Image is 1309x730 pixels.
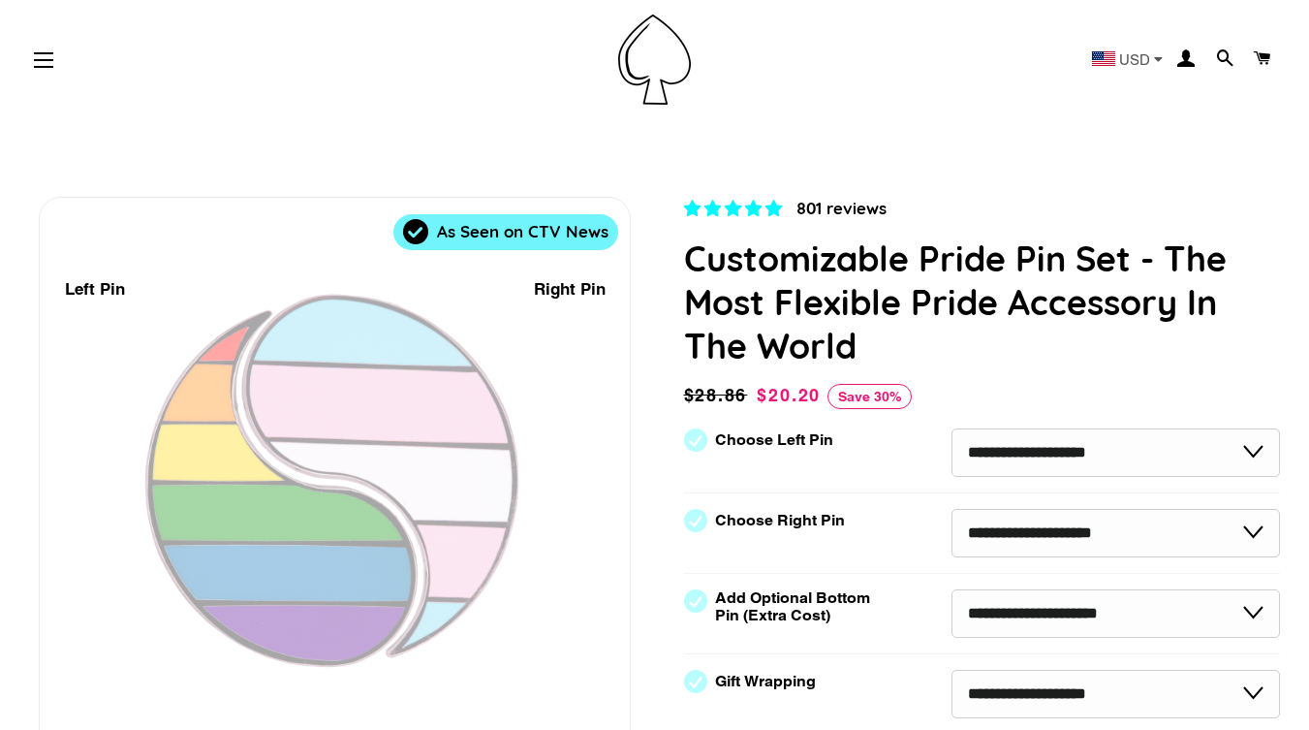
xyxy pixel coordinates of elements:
span: 4.83 stars [684,199,787,218]
label: Choose Right Pin [715,512,845,529]
label: Choose Left Pin [715,431,833,449]
span: Save 30% [827,384,912,409]
img: Pin-Ace [618,15,691,105]
h1: Customizable Pride Pin Set - The Most Flexible Pride Accessory In The World [684,237,1281,367]
label: Gift Wrapping [715,673,816,690]
span: $28.86 [684,382,753,409]
span: 801 reviews [796,198,887,218]
div: Right Pin [534,276,606,302]
span: $20.20 [757,385,821,405]
label: Add Optional Bottom Pin (Extra Cost) [715,589,878,624]
span: USD [1119,52,1150,67]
